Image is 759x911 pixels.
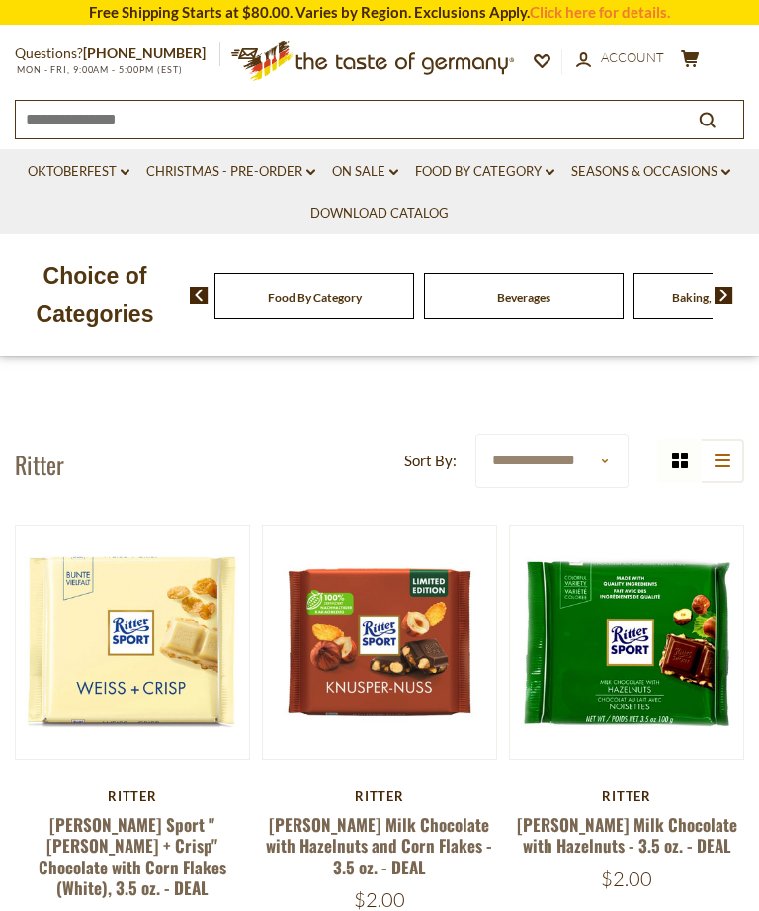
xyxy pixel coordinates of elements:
[601,49,664,65] span: Account
[332,161,398,183] a: On Sale
[266,812,492,879] a: [PERSON_NAME] Milk Chocolate with Hazelnuts and Corn Flakes - 3.5 oz. - DEAL
[146,161,315,183] a: Christmas - PRE-ORDER
[262,788,497,804] div: Ritter
[190,287,209,304] img: previous arrow
[415,161,554,183] a: Food By Category
[530,3,670,21] a: Click here for details.
[28,161,129,183] a: Oktoberfest
[576,47,664,69] a: Account
[268,290,362,305] a: Food By Category
[517,812,737,858] a: [PERSON_NAME] Milk Chocolate with Hazelnuts - 3.5 oz. - DEAL
[15,41,220,66] p: Questions?
[15,64,183,75] span: MON - FRI, 9:00AM - 5:00PM (EST)
[715,287,733,304] img: next arrow
[404,449,457,473] label: Sort By:
[310,204,449,225] a: Download Catalog
[571,161,730,183] a: Seasons & Occasions
[39,812,226,900] a: [PERSON_NAME] Sport "[PERSON_NAME] + Crisp" Chocolate with Corn Flakes (White), 3.5 oz. - DEAL
[601,867,652,891] span: $2.00
[263,526,496,759] img: Ritter Milk Chocolate with Hazelnuts and Corn Flakes
[497,290,550,305] a: Beverages
[509,788,744,804] div: Ritter
[16,526,249,759] img: Ritter Sport "Weiss + Crisp" Chocolate with Corn Flakes (White), 3.5 oz. - DEAL
[15,450,64,479] h1: Ritter
[510,526,743,759] img: Ritter Milk Chocolate with Hazelnuts
[83,44,206,61] a: [PHONE_NUMBER]
[15,788,250,804] div: Ritter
